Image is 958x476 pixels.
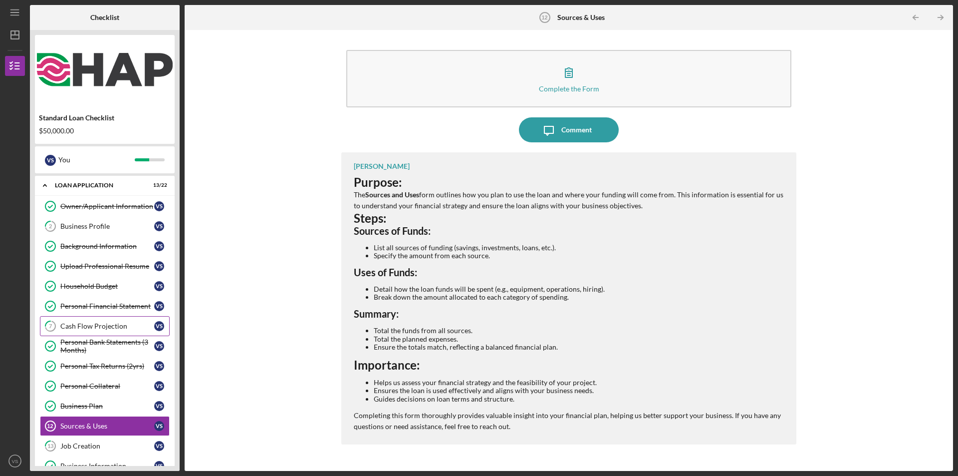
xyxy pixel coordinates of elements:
[60,462,154,470] div: Business Information
[60,422,154,430] div: Sources & Uses
[60,362,154,370] div: Personal Tax Returns (2yrs)
[58,151,135,168] div: You
[354,162,410,170] div: [PERSON_NAME]
[365,190,419,199] strong: Sources and Uses
[60,322,154,330] div: Cash Flow Projection
[40,396,170,416] a: Business PlanVS
[374,343,786,351] li: Ensure the totals match, reflecting a balanced financial plan.
[35,40,175,100] img: Product logo
[60,302,154,310] div: Personal Financial Statement
[60,382,154,390] div: Personal Collateral
[354,266,417,278] strong: Uses of Funds:
[374,327,786,335] li: Total the funds from all sources.
[40,256,170,276] a: Upload Professional ResumeVS
[374,395,786,403] li: Guides decisions on loan terms and structure.
[40,376,170,396] a: Personal CollateralVS
[40,296,170,316] a: Personal Financial StatementVS
[374,285,786,293] li: Detail how the loan funds will be spent (e.g., equipment, operations, hiring).
[60,338,154,354] div: Personal Bank Statements (3 Months)
[154,361,164,371] div: V S
[49,223,52,230] tspan: 2
[90,13,119,21] b: Checklist
[519,117,619,142] button: Comment
[154,441,164,451] div: V S
[354,410,786,433] p: Completing this form thoroughly provides valuable insight into your financial plan, helping us be...
[149,182,167,188] div: 13 / 22
[154,341,164,351] div: V S
[374,387,786,395] li: Ensures the loan is used effectively and aligns with your business needs.
[154,281,164,291] div: V S
[154,201,164,211] div: V S
[354,225,431,237] strong: Sources of Funds:
[40,236,170,256] a: Background InformationVS
[539,85,599,92] div: Complete the Form
[5,451,25,471] button: VS
[40,416,170,436] a: 12Sources & UsesVS
[40,436,170,456] a: 13Job CreationVS
[39,114,171,122] div: Standard Loan Checklist
[354,358,420,372] strong: Importance:
[60,202,154,210] div: Owner/Applicant Information
[354,175,786,189] h3: Purpose:
[60,222,154,230] div: Business Profile
[60,402,154,410] div: Business Plan
[60,442,154,450] div: Job Creation
[354,308,399,320] strong: Summary:
[40,336,170,356] a: Personal Bank Statements (3 Months)VS
[55,182,142,188] div: Loan Application
[47,423,53,429] tspan: 12
[561,117,592,142] div: Comment
[154,241,164,251] div: V S
[374,252,786,260] li: Specify the amount from each source.
[49,323,52,330] tspan: 7
[60,262,154,270] div: Upload Professional Resume
[60,242,154,250] div: Background Information
[154,381,164,391] div: V S
[154,321,164,331] div: V S
[374,293,786,301] li: Break down the amount allocated to each category of spending.
[154,401,164,411] div: V S
[374,335,786,343] li: Total the planned expenses.
[154,421,164,431] div: V S
[47,443,53,450] tspan: 13
[40,276,170,296] a: Household BudgetVS
[40,356,170,376] a: Personal Tax Returns (2yrs)VS
[374,244,786,252] li: List all sources of funding (savings, investments, loans, etc.).
[40,316,170,336] a: 7Cash Flow ProjectionVS
[40,216,170,236] a: 2Business ProfileVS
[154,221,164,231] div: V S
[39,127,171,135] div: $50,000.00
[40,196,170,216] a: Owner/Applicant InformationVS
[557,13,605,21] b: Sources & Uses
[40,456,170,476] a: Business InformationVS
[374,379,786,387] li: Helps us assess your financial strategy and the feasibility of your project.
[45,155,56,166] div: V S
[542,14,548,20] tspan: 12
[60,282,154,290] div: Household Budget
[354,189,786,212] p: The form outlines how you plan to use the loan and where your funding will come from. This inform...
[154,301,164,311] div: V S
[346,50,791,107] button: Complete the Form
[12,459,18,464] text: VS
[154,461,164,471] div: V S
[354,211,786,225] h3: Steps:
[154,261,164,271] div: V S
